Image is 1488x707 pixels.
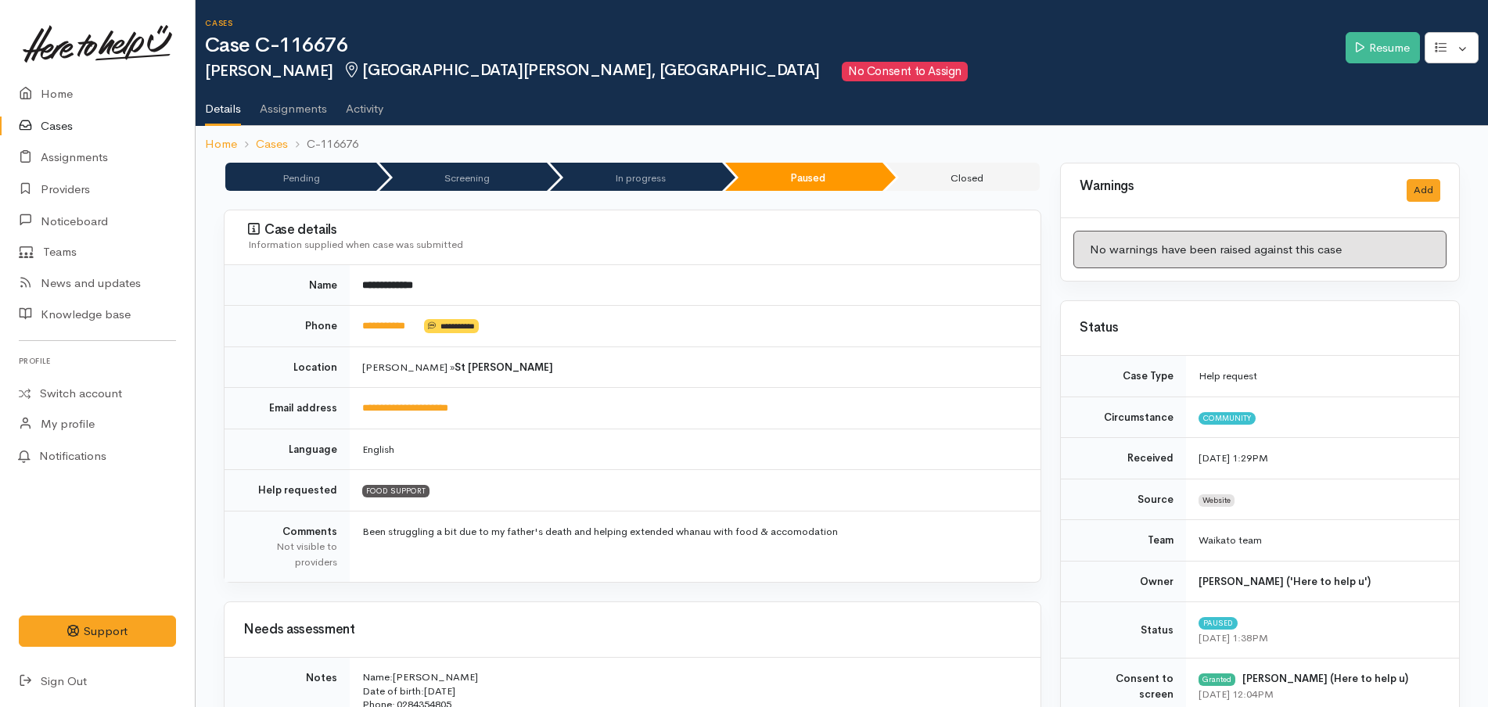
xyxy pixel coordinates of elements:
td: Status [1061,602,1186,659]
span: Date of birth: [362,684,424,698]
li: Paused [725,163,882,191]
td: Help requested [225,470,350,511]
td: Case Type [1061,356,1186,397]
div: No warnings have been raised against this case [1073,231,1447,269]
b: St [PERSON_NAME] [455,361,553,374]
li: Pending [225,163,376,191]
td: Team [1061,520,1186,562]
a: Cases [256,135,288,153]
li: In progress [550,163,722,191]
a: Resume [1346,32,1420,64]
span: [DATE] [424,684,455,698]
h6: Profile [19,350,176,371]
span: Waikato team [1199,533,1262,547]
div: [DATE] 12:04PM [1199,687,1440,702]
span: No Consent to Assign [842,62,967,81]
b: [PERSON_NAME] (Here to help u) [1242,672,1408,685]
b: [PERSON_NAME] ('Here to help u') [1199,575,1371,588]
h6: Cases [205,19,1346,27]
div: [DATE] 1:38PM [1199,630,1440,646]
td: Name [225,265,350,306]
td: Received [1061,438,1186,479]
a: Details [205,81,241,127]
span: [PERSON_NAME] [393,670,478,684]
h3: Status [1080,321,1440,336]
h2: [PERSON_NAME] [205,62,1346,81]
a: Assignments [260,81,327,125]
li: C-116676 [288,135,358,153]
span: [GEOGRAPHIC_DATA][PERSON_NAME], [GEOGRAPHIC_DATA] [343,60,820,80]
td: Owner [1061,561,1186,602]
td: Phone [225,306,350,347]
a: Activity [346,81,383,125]
button: Support [19,615,176,648]
td: Email address [225,388,350,429]
div: Not visible to providers [243,539,337,569]
li: Closed [886,163,1040,191]
td: Language [225,429,350,470]
h3: Case details [248,222,1022,238]
span: Paused [1199,617,1238,630]
span: Community [1199,412,1256,425]
span: FOOD SUPPORT [362,485,430,497]
button: Add [1407,179,1440,202]
div: Information supplied when case was submitted [248,237,1022,253]
span: [PERSON_NAME] » [362,361,553,374]
td: Location [225,346,350,388]
time: [DATE] 1:29PM [1199,451,1268,465]
td: Been struggling a bit due to my father's death and helping extended whanau with food & accomodation [350,511,1041,582]
td: English [350,429,1041,470]
td: Help request [1186,356,1459,397]
div: Granted [1199,673,1235,686]
td: Source [1061,479,1186,520]
h1: Case C-116676 [205,34,1346,57]
a: Home [205,135,237,153]
li: Screening [379,163,546,191]
span: Name: [362,670,393,684]
h3: Needs assessment [243,623,1022,637]
span: Website [1199,494,1235,507]
nav: breadcrumb [196,126,1488,163]
h3: Warnings [1080,179,1388,194]
td: Comments [225,511,350,582]
td: Circumstance [1061,397,1186,438]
